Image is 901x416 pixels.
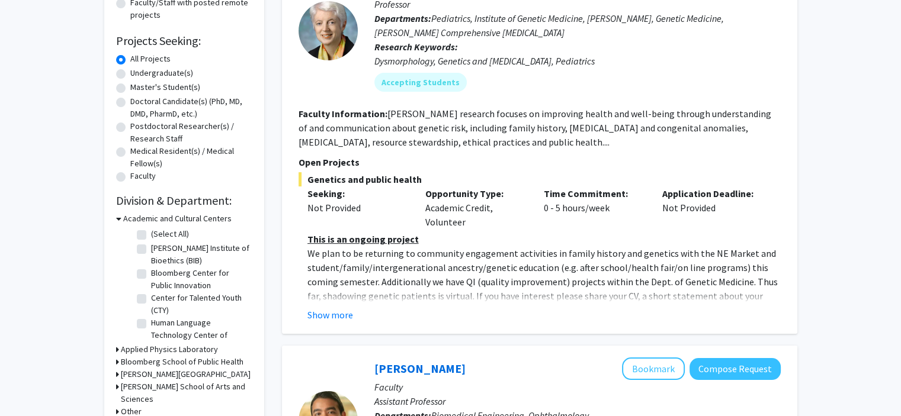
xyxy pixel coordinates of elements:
[130,95,252,120] label: Doctoral Candidate(s) (PhD, MD, DMD, PharmD, etc.)
[374,54,781,68] div: Dysmorphology, Genetics and [MEDICAL_DATA], Pediatrics
[544,186,645,201] p: Time Commitment:
[374,394,781,408] p: Assistant Professor
[653,186,772,229] div: Not Provided
[374,361,466,376] a: [PERSON_NAME]
[123,212,232,225] h3: Academic and Cultural Centers
[151,292,249,317] label: Center for Talented Youth (CTY)
[151,317,249,354] label: Human Language Technology Center of Excellence (HLTCOE)
[151,242,249,267] label: [PERSON_NAME] Institute of Bioethics (BIB)
[121,380,252,405] h3: [PERSON_NAME] School of Arts and Sciences
[299,155,781,169] p: Open Projects
[130,120,252,145] label: Postdoctoral Researcher(s) / Research Staff
[535,186,653,229] div: 0 - 5 hours/week
[299,108,771,148] fg-read-more: [PERSON_NAME] research focuses on improving health and well-being through understanding of and co...
[121,356,243,368] h3: Bloomberg School of Public Health
[374,41,458,53] b: Research Keywords:
[299,172,781,186] span: Genetics and public health
[425,186,526,201] p: Opportunity Type:
[307,201,408,215] div: Not Provided
[374,12,724,38] span: Pediatrics, Institute of Genetic Medicine, [PERSON_NAME], Genetic Medicine, [PERSON_NAME] Compreh...
[130,53,171,65] label: All Projects
[374,73,467,92] mat-chip: Accepting Students
[130,170,156,182] label: Faculty
[130,81,200,93] label: Master's Student(s)
[130,67,193,79] label: Undergraduate(s)
[9,363,50,407] iframe: Chat
[299,108,387,120] b: Faculty Information:
[374,380,781,394] p: Faculty
[690,358,781,380] button: Compose Request to Kunal Parikh
[116,34,252,48] h2: Projects Seeking:
[121,368,251,380] h3: [PERSON_NAME][GEOGRAPHIC_DATA]
[622,357,685,380] button: Add Kunal Parikh to Bookmarks
[307,246,781,331] p: We plan to be returning to community engagement activities in family history and genetics with th...
[374,12,431,24] b: Departments:
[307,308,353,322] button: Show more
[151,267,249,292] label: Bloomberg Center for Public Innovation
[130,145,252,170] label: Medical Resident(s) / Medical Fellow(s)
[662,186,763,201] p: Application Deadline:
[416,186,535,229] div: Academic Credit, Volunteer
[307,233,419,245] u: This is an ongoing project
[151,228,189,240] label: (Select All)
[116,194,252,208] h2: Division & Department:
[121,343,218,356] h3: Applied Physics Laboratory
[307,186,408,201] p: Seeking:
